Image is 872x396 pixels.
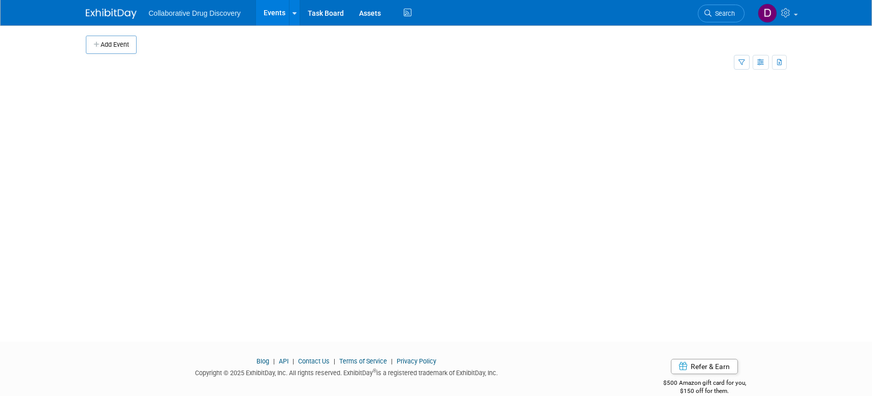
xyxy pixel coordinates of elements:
[298,357,330,365] a: Contact Us
[86,9,137,19] img: ExhibitDay
[86,36,137,54] button: Add Event
[373,368,376,374] sup: ®
[331,357,338,365] span: |
[279,357,288,365] a: API
[698,5,745,22] a: Search
[671,359,738,374] a: Refer & Earn
[623,372,787,395] div: $500 Amazon gift card for you,
[758,4,777,23] img: Daniel Castro
[256,357,269,365] a: Blog
[712,10,735,17] span: Search
[290,357,297,365] span: |
[86,366,608,378] div: Copyright © 2025 ExhibitDay, Inc. All rights reserved. ExhibitDay is a registered trademark of Ex...
[623,387,787,395] div: $150 off for them.
[149,9,241,17] span: Collaborative Drug Discovery
[397,357,436,365] a: Privacy Policy
[271,357,277,365] span: |
[389,357,395,365] span: |
[339,357,387,365] a: Terms of Service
